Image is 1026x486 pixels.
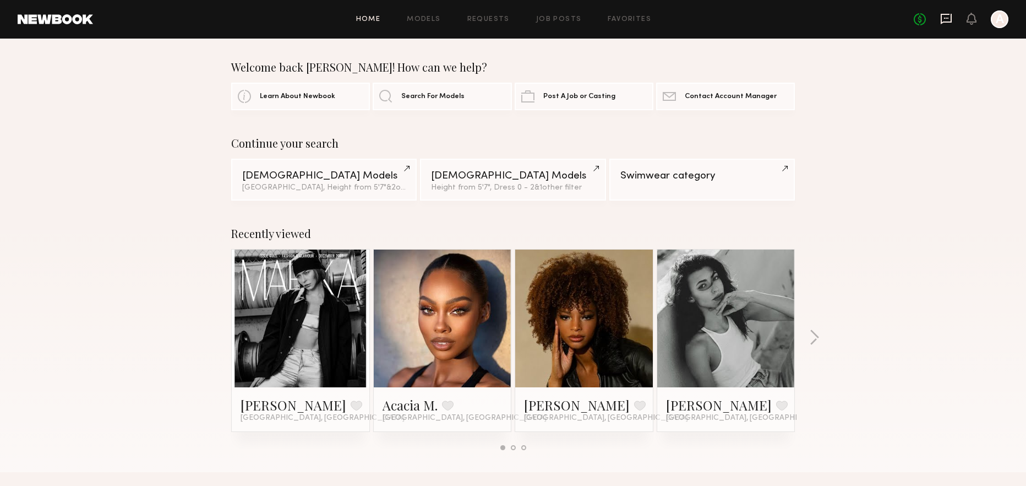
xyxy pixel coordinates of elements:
[666,414,830,423] span: [GEOGRAPHIC_DATA], [GEOGRAPHIC_DATA]
[231,227,795,240] div: Recently viewed
[666,396,772,414] a: [PERSON_NAME]
[543,93,615,100] span: Post A Job or Casting
[609,159,795,201] a: Swimwear category
[608,16,651,23] a: Favorites
[515,83,653,110] a: Post A Job or Casting
[401,93,465,100] span: Search For Models
[231,61,795,74] div: Welcome back [PERSON_NAME]! How can we help?
[620,171,784,181] div: Swimwear category
[467,16,510,23] a: Requests
[260,93,335,100] span: Learn About Newbook
[383,414,547,423] span: [GEOGRAPHIC_DATA], [GEOGRAPHIC_DATA]
[231,159,417,201] a: [DEMOGRAPHIC_DATA] Models[GEOGRAPHIC_DATA], Height from 5'7"&2other filters
[242,184,406,192] div: [GEOGRAPHIC_DATA], Height from 5'7"
[420,159,605,201] a: [DEMOGRAPHIC_DATA] ModelsHeight from 5'7", Dress 0 - 2&1other filter
[231,83,370,110] a: Learn About Newbook
[536,16,582,23] a: Job Posts
[431,171,594,181] div: [DEMOGRAPHIC_DATA] Models
[991,10,1008,28] a: A
[524,414,688,423] span: [GEOGRAPHIC_DATA], [GEOGRAPHIC_DATA]
[431,184,594,192] div: Height from 5'7", Dress 0 - 2
[241,414,405,423] span: [GEOGRAPHIC_DATA], [GEOGRAPHIC_DATA]
[534,184,582,191] span: & 1 other filter
[407,16,440,23] a: Models
[356,16,381,23] a: Home
[242,171,406,181] div: [DEMOGRAPHIC_DATA] Models
[656,83,795,110] a: Contact Account Manager
[241,396,346,414] a: [PERSON_NAME]
[524,396,630,414] a: [PERSON_NAME]
[386,184,439,191] span: & 2 other filter s
[685,93,777,100] span: Contact Account Manager
[231,137,795,150] div: Continue your search
[383,396,438,414] a: Acacia M.
[373,83,511,110] a: Search For Models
